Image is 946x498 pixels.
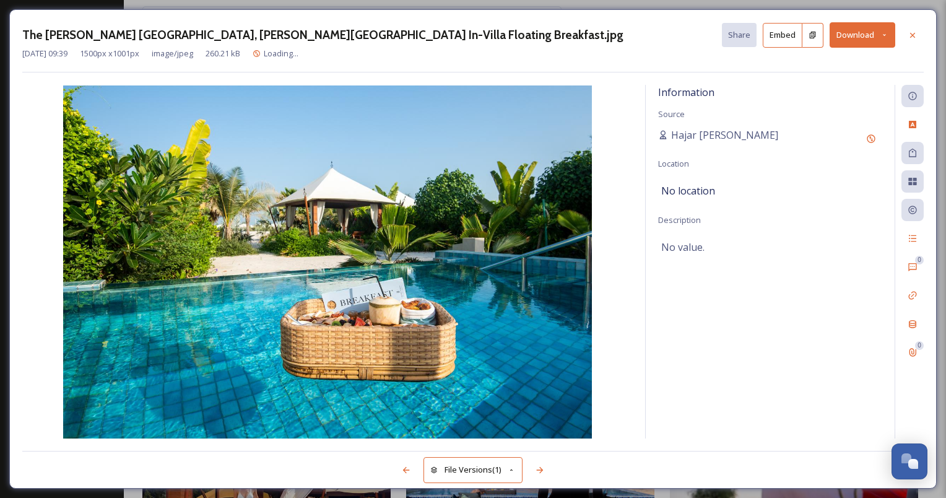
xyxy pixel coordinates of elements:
[915,256,924,264] div: 0
[22,48,67,59] span: [DATE] 09:39
[661,183,715,198] span: No location
[892,443,927,479] button: Open Chat
[423,457,523,483] button: File Versions(1)
[264,48,298,59] span: Loading...
[658,214,701,225] span: Description
[22,26,623,44] h3: The [PERSON_NAME] [GEOGRAPHIC_DATA], [PERSON_NAME][GEOGRAPHIC_DATA] In-Villa Floating Breakfast.jpg
[763,23,802,48] button: Embed
[152,48,193,59] span: image/jpeg
[915,341,924,350] div: 0
[206,48,240,59] span: 260.21 kB
[22,85,633,439] img: 6B98F9B1-3978-492F-B48176353155A9DB.jpg
[80,48,139,59] span: 1500 px x 1001 px
[722,23,757,47] button: Share
[658,158,689,169] span: Location
[661,240,705,255] span: No value.
[658,108,685,120] span: Source
[671,128,778,142] span: Hajar [PERSON_NAME]
[658,85,714,99] span: Information
[830,22,895,48] button: Download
